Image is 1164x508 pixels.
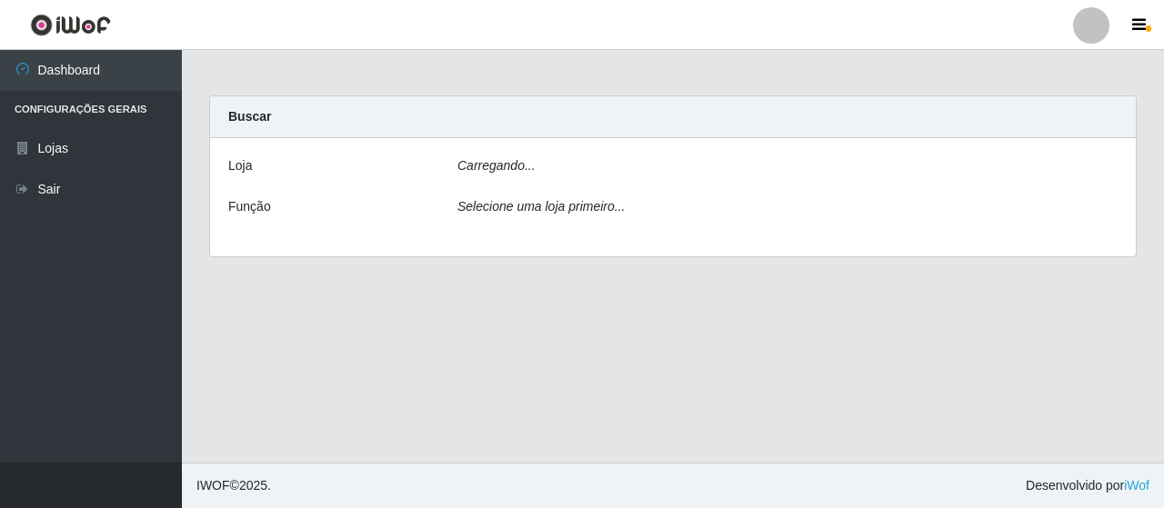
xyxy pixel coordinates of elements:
span: IWOF [196,478,230,493]
i: Carregando... [457,158,536,173]
a: iWof [1124,478,1149,493]
img: CoreUI Logo [30,14,111,36]
label: Função [228,197,271,216]
strong: Buscar [228,109,271,124]
span: © 2025 . [196,476,271,495]
span: Desenvolvido por [1026,476,1149,495]
i: Selecione uma loja primeiro... [457,199,625,214]
label: Loja [228,156,252,175]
